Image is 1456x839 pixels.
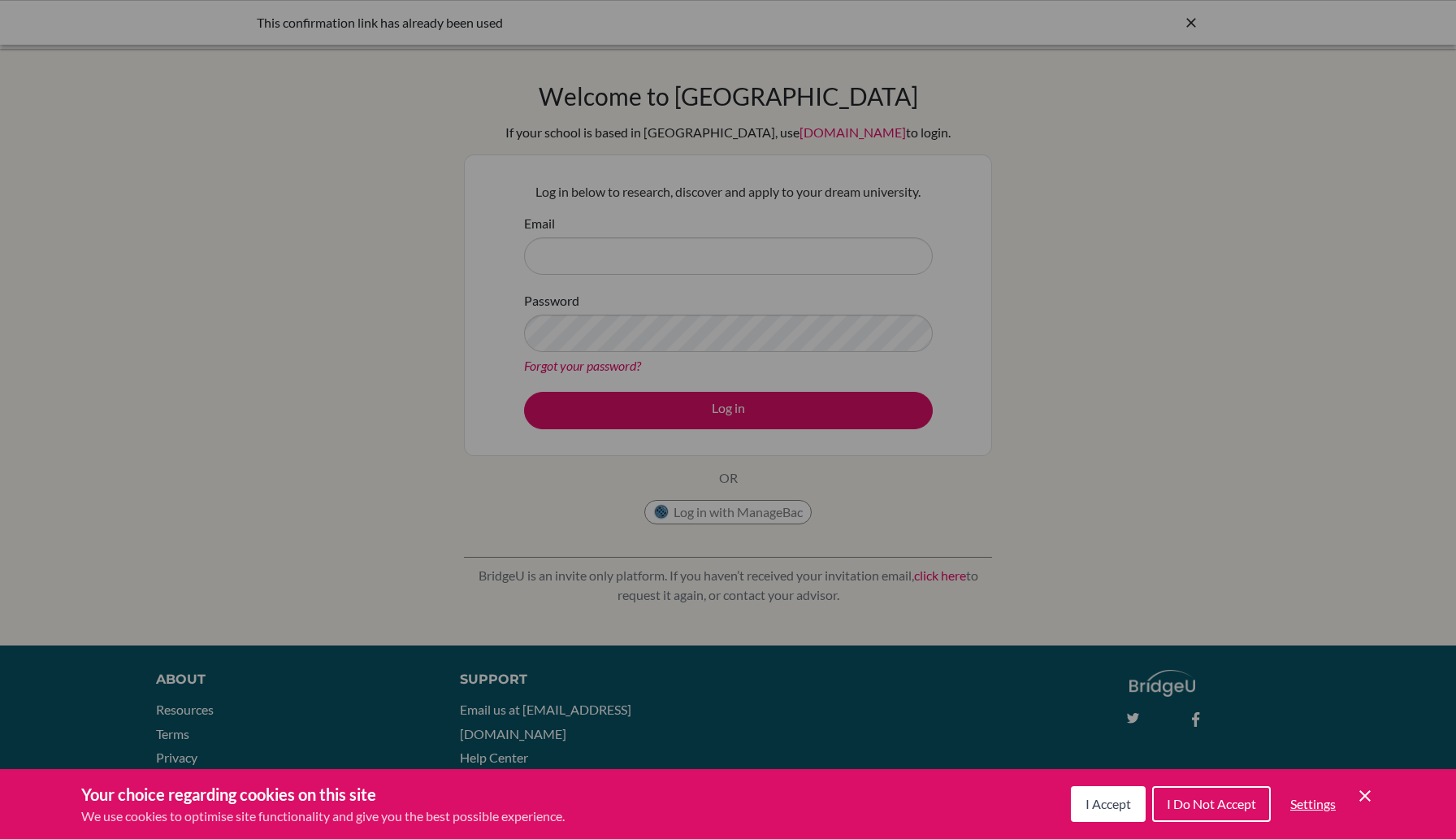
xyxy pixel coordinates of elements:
[1085,796,1131,811] span: I Accept
[1152,786,1271,822] button: I Do Not Accept
[1071,786,1146,822] button: I Accept
[1290,796,1336,811] span: Settings
[81,782,565,806] h3: Your choice regarding cookies on this site
[1167,796,1256,811] span: I Do Not Accept
[1355,786,1375,806] button: Save and close
[81,806,565,826] p: We use cookies to optimise site functionality and give you the best possible experience.
[1277,788,1349,820] button: Settings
